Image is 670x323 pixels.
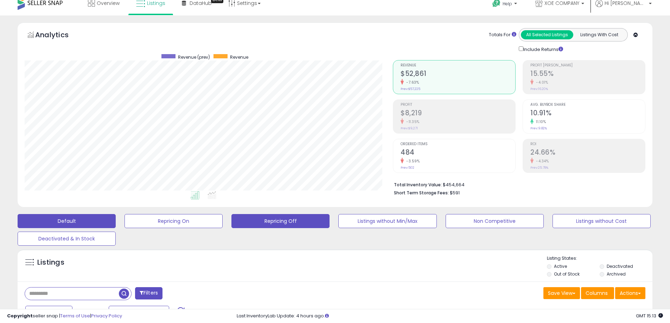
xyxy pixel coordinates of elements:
div: Include Returns [513,45,572,53]
span: Ordered Items [401,142,515,146]
small: 11.10% [534,119,546,124]
label: Deactivated [607,263,633,269]
span: Revenue [230,54,248,60]
button: Filters [135,287,162,299]
button: Repricing On [125,214,223,228]
label: Active [554,263,567,269]
h2: 10.91% [530,109,645,118]
span: Revenue [401,64,515,67]
span: Sep-22 - Sep-28 [119,308,160,315]
small: -11.35% [404,119,420,124]
button: Last 7 Days [25,306,72,318]
span: Avg. Buybox Share [530,103,645,107]
li: $454,664 [394,180,640,188]
div: Last InventoryLab Update: 4 hours ago. [237,313,663,319]
span: Columns [586,290,608,297]
button: Listings without Min/Max [338,214,436,228]
h2: 15.55% [530,70,645,79]
b: Total Inventory Value: [394,182,442,188]
button: Actions [615,287,645,299]
small: Prev: 16.20% [530,87,548,91]
button: Deactivated & In Stock [18,232,116,246]
h2: $52,861 [401,70,515,79]
span: Profit [PERSON_NAME] [530,64,645,67]
button: Repricing Off [231,214,330,228]
h2: $8,219 [401,109,515,118]
span: ROI [530,142,645,146]
button: Default [18,214,116,228]
small: -7.63% [404,80,419,85]
small: Prev: $9,271 [401,126,418,130]
button: Columns [581,287,614,299]
button: All Selected Listings [521,30,573,39]
strong: Copyright [7,312,33,319]
div: seller snap | | [7,313,122,319]
button: Non Competitive [446,214,544,228]
span: 2025-10-6 15:13 GMT [636,312,663,319]
label: Out of Stock [554,271,580,277]
h5: Listings [37,258,64,267]
a: Privacy Policy [91,312,122,319]
button: Listings With Cost [573,30,625,39]
small: -4.01% [534,80,548,85]
small: Prev: 25.78% [530,166,548,170]
h5: Analytics [35,30,82,41]
p: Listing States: [547,255,652,262]
button: Save View [543,287,580,299]
button: Sep-22 - Sep-28 [109,306,169,318]
small: -3.59% [404,159,420,164]
span: Profit [401,103,515,107]
b: Short Term Storage Fees: [394,190,449,196]
label: Archived [607,271,626,277]
small: Prev: $57,225 [401,87,420,91]
div: Totals For [489,32,516,38]
h2: 24.66% [530,148,645,158]
span: Help [503,1,512,7]
small: Prev: 502 [401,166,414,170]
h2: 484 [401,148,515,158]
button: Listings without Cost [553,214,651,228]
a: Terms of Use [60,312,90,319]
span: Last 7 Days [36,308,64,315]
span: $591 [450,189,460,196]
small: -4.34% [534,159,549,164]
span: Revenue (prev) [178,54,210,60]
small: Prev: 9.82% [530,126,547,130]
